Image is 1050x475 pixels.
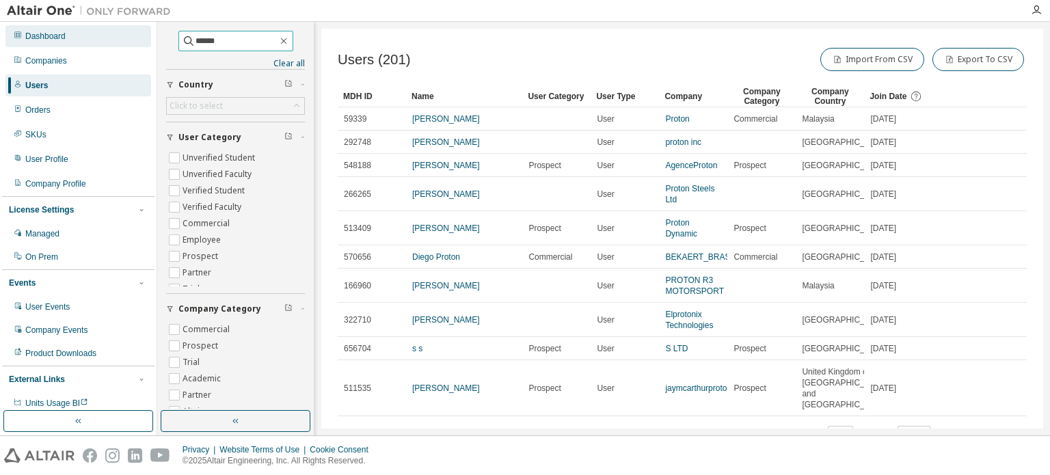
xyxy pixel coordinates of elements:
div: Company Events [25,325,87,336]
span: [DATE] [870,314,896,325]
div: Events [9,277,36,288]
span: 59339 [344,113,366,124]
a: Proton Steels Ltd [665,184,714,204]
a: Clear all [166,58,305,69]
div: Product Downloads [25,348,96,359]
span: Prospect [733,160,766,171]
span: User [597,343,614,354]
img: facebook.svg [83,448,97,463]
a: BEKAERT_BRASIL [665,252,737,262]
span: 513409 [344,223,371,234]
span: [DATE] [870,223,896,234]
span: [DATE] [870,189,896,200]
span: Prospect [528,223,561,234]
div: Click to select [170,100,223,111]
span: User [597,280,614,291]
p: © 2025 Altair Engineering, Inc. All Rights Reserved. [183,455,377,467]
span: Malaysia [802,280,834,291]
span: [GEOGRAPHIC_DATA] [802,314,887,325]
span: [DATE] [870,252,896,262]
span: 656704 [344,343,371,354]
a: Proton [665,114,689,124]
span: Items per page [769,426,853,444]
a: [PERSON_NAME] [412,161,480,170]
span: Commercial [733,252,777,262]
span: User [597,137,614,148]
div: License Settings [9,204,74,215]
a: S LTD [665,344,688,353]
label: Verified Student [183,182,247,199]
button: Import From CSV [820,48,924,71]
span: Units Usage BI [25,398,88,408]
span: User [597,252,614,262]
div: User Events [25,301,70,312]
span: Prospect [733,383,766,394]
div: Users [25,80,48,91]
span: 166960 [344,280,371,291]
span: [GEOGRAPHIC_DATA] [802,189,887,200]
span: User [597,189,614,200]
span: United Kingdom of [GEOGRAPHIC_DATA] and [GEOGRAPHIC_DATA] [802,366,887,410]
span: User Category [178,132,241,143]
label: Employee [183,232,224,248]
a: [PERSON_NAME] [412,383,480,393]
label: Prospect [183,338,221,354]
div: On Prem [25,252,58,262]
span: Clear filter [284,303,293,314]
a: PROTON R3 MOTORSPORT [665,275,724,296]
span: [DATE] [870,160,896,171]
span: 570656 [344,252,371,262]
span: 511535 [344,383,371,394]
div: Privacy [183,444,219,455]
img: linkedin.svg [128,448,142,463]
button: User Category [166,122,305,152]
span: [GEOGRAPHIC_DATA] [802,252,887,262]
span: [DATE] [870,343,896,354]
span: Prospect [528,343,561,354]
div: Company Profile [25,178,86,189]
a: Proton Dynamic [665,218,697,239]
label: Prospect [183,248,221,264]
span: User [597,223,614,234]
div: Managed [25,228,59,239]
span: Prospect [528,160,561,171]
label: Altair [183,403,206,420]
span: Country [178,79,213,90]
div: Company Country [801,85,859,107]
button: Export To CSV [932,48,1024,71]
span: [GEOGRAPHIC_DATA] [802,160,887,171]
img: Altair One [7,4,178,18]
span: [DATE] [870,137,896,148]
label: Partner [183,264,214,281]
svg: Date when the user was first added or directly signed up. If the user was deleted and later re-ad... [910,90,922,103]
a: [PERSON_NAME] [412,189,480,199]
div: SKUs [25,129,46,140]
img: altair_logo.svg [4,448,75,463]
span: 548188 [344,160,371,171]
label: Partner [183,387,214,403]
span: [GEOGRAPHIC_DATA] [802,137,887,148]
img: youtube.svg [150,448,170,463]
span: User [597,113,614,124]
div: Companies [25,55,67,66]
span: Page n. [865,426,930,444]
label: Academic [183,370,224,387]
div: User Type [596,85,654,107]
a: AgenceProton [665,161,717,170]
div: Company Category [733,85,790,107]
span: Company Category [178,303,261,314]
label: Commercial [183,321,232,338]
span: [DATE] [870,383,896,394]
div: Name [412,85,517,107]
div: Orders [25,105,51,116]
div: User Category [528,85,585,107]
span: Clear filter [284,79,293,90]
span: User [597,314,614,325]
a: Elprotonix Technologies [665,310,713,330]
span: Commercial [733,113,777,124]
span: Commercial [528,252,572,262]
a: Diego Proton [412,252,460,262]
span: Clear filter [284,132,293,143]
div: MDH ID [343,85,401,107]
span: Prospect [733,343,766,354]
